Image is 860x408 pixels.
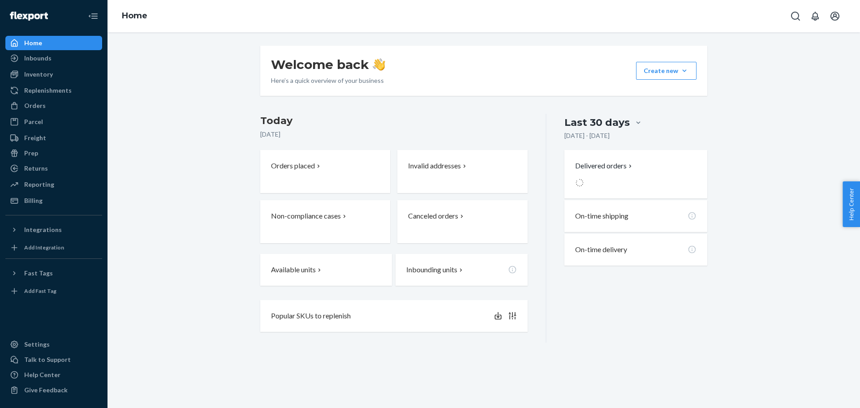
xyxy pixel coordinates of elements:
a: Replenishments [5,83,102,98]
img: Flexport logo [10,12,48,21]
div: Talk to Support [24,355,71,364]
p: Here’s a quick overview of your business [271,76,385,85]
button: Help Center [843,181,860,227]
button: Integrations [5,223,102,237]
div: Settings [24,340,50,349]
p: Canceled orders [408,211,458,221]
p: Invalid addresses [408,161,461,171]
ol: breadcrumbs [115,3,155,29]
img: hand-wave emoji [373,58,385,71]
a: Reporting [5,177,102,192]
p: Inbounding units [406,265,457,275]
p: [DATE] - [DATE] [564,131,610,140]
a: Freight [5,131,102,145]
a: Settings [5,337,102,352]
button: Open account menu [826,7,844,25]
div: Give Feedback [24,386,68,395]
div: Replenishments [24,86,72,95]
p: On-time shipping [575,211,628,221]
div: Inbounds [24,54,52,63]
button: Invalid addresses [397,150,527,193]
div: Add Integration [24,244,64,251]
a: Parcel [5,115,102,129]
a: Returns [5,161,102,176]
div: Billing [24,196,43,205]
button: Inbounding units [396,254,527,286]
a: Orders [5,99,102,113]
a: Help Center [5,368,102,382]
p: Available units [271,265,316,275]
a: Prep [5,146,102,160]
div: Inventory [24,70,53,79]
a: Inventory [5,67,102,82]
button: Orders placed [260,150,390,193]
a: Inbounds [5,51,102,65]
div: Integrations [24,225,62,234]
div: Parcel [24,117,43,126]
div: Last 30 days [564,116,630,129]
button: Give Feedback [5,383,102,397]
a: Add Fast Tag [5,284,102,298]
button: Fast Tags [5,266,102,280]
div: Reporting [24,180,54,189]
div: Returns [24,164,48,173]
button: Available units [260,254,392,286]
button: Close Navigation [84,7,102,25]
button: Delivered orders [575,161,634,171]
div: Fast Tags [24,269,53,278]
button: Canceled orders [397,200,527,243]
a: Home [122,11,147,21]
div: Orders [24,101,46,110]
h1: Welcome back [271,56,385,73]
button: Open Search Box [787,7,804,25]
div: Home [24,39,42,47]
p: Popular SKUs to replenish [271,311,351,321]
h3: Today [260,114,528,128]
button: Non-compliance cases [260,200,390,243]
a: Talk to Support [5,352,102,367]
a: Billing [5,193,102,208]
div: Freight [24,133,46,142]
p: Non-compliance cases [271,211,341,221]
a: Add Integration [5,241,102,255]
div: Add Fast Tag [24,287,56,295]
p: On-time delivery [575,245,627,255]
p: [DATE] [260,130,528,139]
p: Orders placed [271,161,315,171]
button: Create new [636,62,697,80]
a: Home [5,36,102,50]
div: Prep [24,149,38,158]
button: Open notifications [806,7,824,25]
div: Help Center [24,370,60,379]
